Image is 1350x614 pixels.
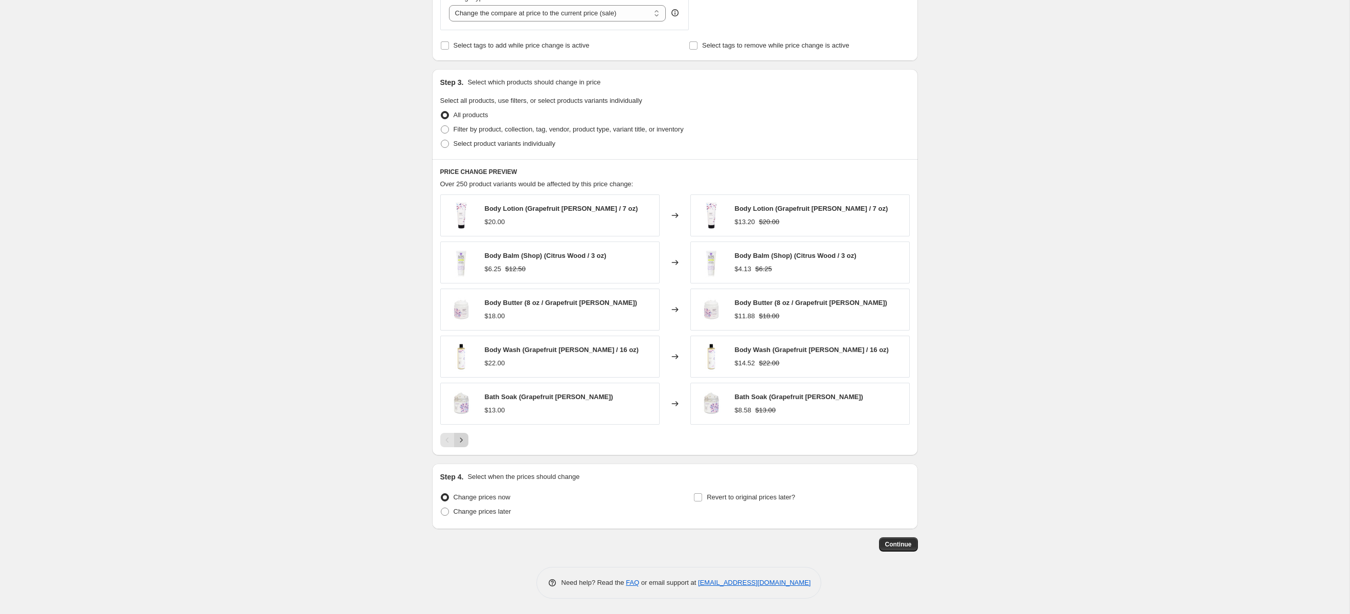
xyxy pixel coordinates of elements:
span: Select tags to remove while price change is active [702,41,849,49]
span: Body Lotion (Grapefruit [PERSON_NAME] / 7 oz) [735,205,888,212]
h2: Step 4. [440,472,464,482]
span: Need help? Read the [561,579,626,586]
span: Change prices now [454,493,510,501]
span: Filter by product, collection, tag, vendor, product type, variant title, or inventory [454,125,684,133]
div: $13.20 [735,217,755,227]
div: $22.00 [485,358,505,368]
h6: PRICE CHANGE PREVIEW [440,168,910,176]
img: TF_BodyLotion_7floz_Lavender_2023_Revised_1_80x.jpg [696,200,727,231]
div: $18.00 [485,311,505,321]
span: Select all products, use filters, or select products variants individually [440,97,642,104]
div: $13.00 [485,405,505,415]
strike: $22.00 [759,358,779,368]
span: Body Wash (Grapefruit [PERSON_NAME] / 16 oz) [735,346,889,354]
strike: $6.25 [755,264,772,274]
span: Bath Soak (Grapefruit [PERSON_NAME]) [735,393,863,401]
button: Continue [879,537,918,552]
span: Over 250 product variants would be affected by this price change: [440,180,634,188]
span: Select tags to add while price change is active [454,41,590,49]
span: Bath Soak (Grapefruit [PERSON_NAME]) [485,393,613,401]
strike: $20.00 [759,217,779,227]
nav: Pagination [440,433,468,447]
span: Body Lotion (Grapefruit [PERSON_NAME] / 7 oz) [485,205,638,212]
div: $20.00 [485,217,505,227]
strike: $18.00 [759,311,779,321]
a: FAQ [626,579,639,586]
img: S_Body_CW_80x.jpg [446,247,477,278]
div: $14.52 [735,358,755,368]
strike: $13.00 [755,405,776,415]
p: Select which products should change in price [467,77,600,87]
span: Body Butter (8 oz / Grapefruit [PERSON_NAME]) [485,299,637,306]
strike: $12.50 [505,264,526,274]
span: Select product variants individually [454,140,555,147]
span: Body Wash (Grapefruit [PERSON_NAME] / 16 oz) [485,346,639,354]
span: Body Balm (Shop) (Citrus Wood / 3 oz) [485,252,606,259]
span: Revert to original prices later? [707,493,795,501]
div: $6.25 [485,264,502,274]
img: TF_BodyButter_8floz_Lavender_LidOff_2023_Revised_80x.jpg [696,294,727,325]
div: $11.88 [735,311,755,321]
div: $4.13 [735,264,752,274]
img: S_Body_CW_80x.jpg [696,247,727,278]
div: $8.58 [735,405,752,415]
img: TF_BathSoak_Lavender_LidOff_2023_revised_80x.jpg [446,388,477,419]
img: TF_BodyLotion_7floz_Lavender_2023_Revised_1_80x.jpg [446,200,477,231]
a: [EMAIL_ADDRESS][DOMAIN_NAME] [698,579,811,586]
span: Change prices later [454,508,511,515]
img: TF_BodyWash_16floz_Lavender_2023_Revised_1_80x.jpg [446,341,477,372]
span: All products [454,111,488,119]
img: TF_BathSoak_Lavender_LidOff_2023_revised_80x.jpg [696,388,727,419]
div: help [670,8,680,18]
span: Body Balm (Shop) (Citrus Wood / 3 oz) [735,252,857,259]
span: Continue [885,540,912,549]
button: Next [454,433,468,447]
img: TF_BodyWash_16floz_Lavender_2023_Revised_1_80x.jpg [696,341,727,372]
span: Body Butter (8 oz / Grapefruit [PERSON_NAME]) [735,299,887,306]
span: or email support at [639,579,698,586]
img: TF_BodyButter_8floz_Lavender_LidOff_2023_Revised_80x.jpg [446,294,477,325]
p: Select when the prices should change [467,472,579,482]
h2: Step 3. [440,77,464,87]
